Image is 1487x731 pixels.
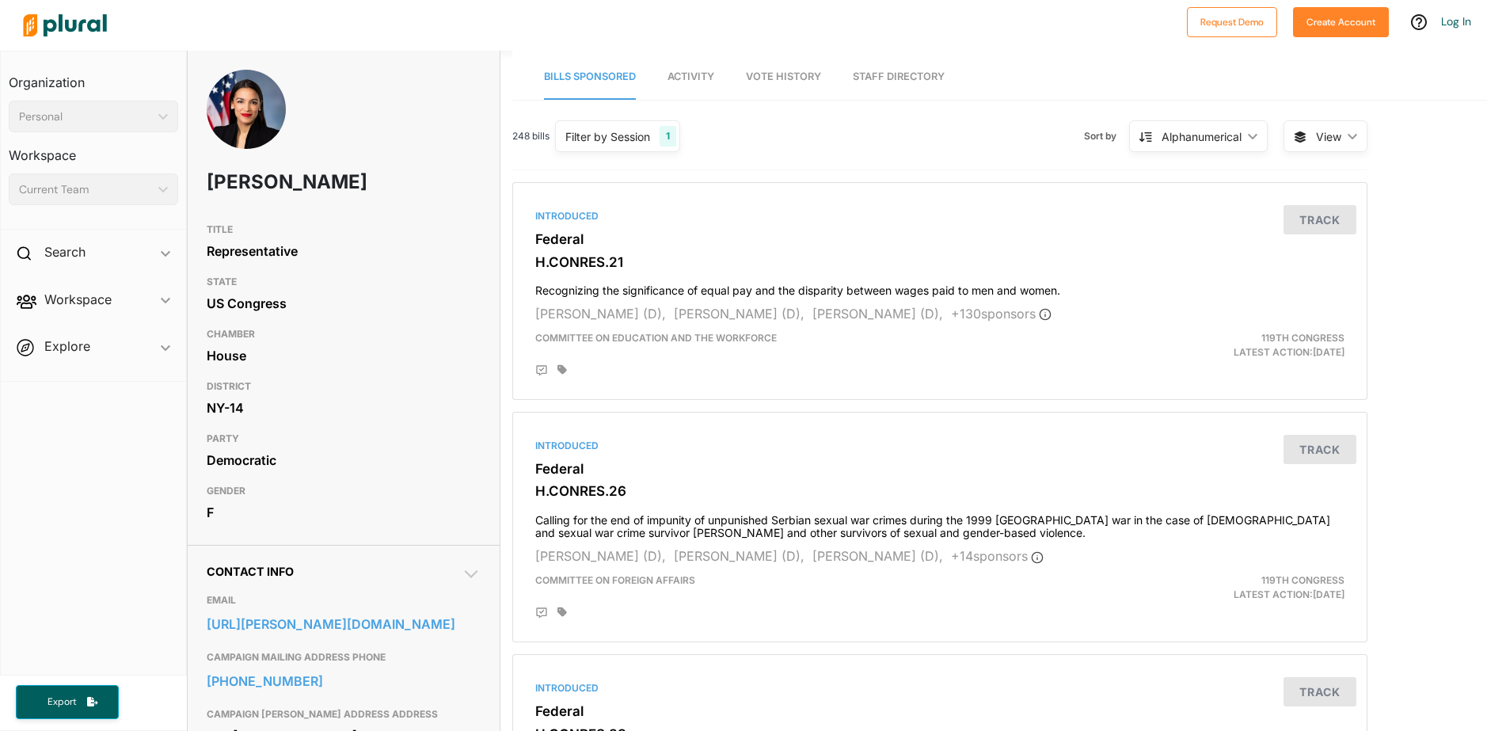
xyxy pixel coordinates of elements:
[1293,7,1389,37] button: Create Account
[853,55,945,100] a: Staff Directory
[207,377,480,396] h3: DISTRICT
[1284,205,1356,234] button: Track
[207,612,480,636] a: [URL][PERSON_NAME][DOMAIN_NAME]
[207,272,480,291] h3: STATE
[535,681,1344,695] div: Introduced
[535,254,1344,270] h3: H.CONRES.21
[535,607,548,619] div: Add Position Statement
[535,461,1344,477] h3: Federal
[951,548,1044,564] span: + 14 sponsor s
[16,685,119,719] button: Export
[746,70,821,82] span: Vote History
[746,55,821,100] a: Vote History
[207,70,286,166] img: Headshot of Alexandria Ocasio-Cortez
[207,448,480,472] div: Democratic
[207,501,480,524] div: F
[535,439,1344,453] div: Introduced
[544,55,636,100] a: Bills Sponsored
[535,548,666,564] span: [PERSON_NAME] (D),
[1316,128,1341,145] span: View
[535,574,695,586] span: Committee on Foreign Affairs
[535,332,777,344] span: Committee on Education and the Workforce
[207,565,294,578] span: Contact Info
[535,506,1344,541] h4: Calling for the end of impunity of unpunished Serbian sexual war crimes during the 1999 [GEOGRAPH...
[207,325,480,344] h3: CHAMBER
[812,548,943,564] span: [PERSON_NAME] (D),
[207,239,480,263] div: Representative
[565,128,650,145] div: Filter by Session
[36,695,87,709] span: Export
[1441,14,1471,29] a: Log In
[544,70,636,82] span: Bills Sponsored
[1187,13,1277,29] a: Request Demo
[1078,573,1356,602] div: Latest Action: [DATE]
[674,548,804,564] span: [PERSON_NAME] (D),
[557,364,567,375] div: Add tags
[1293,13,1389,29] a: Create Account
[207,396,480,420] div: NY-14
[1078,331,1356,360] div: Latest Action: [DATE]
[1284,677,1356,706] button: Track
[207,220,480,239] h3: TITLE
[667,55,714,100] a: Activity
[512,129,550,143] span: 248 bills
[660,126,676,147] div: 1
[535,276,1344,298] h4: Recognizing the significance of equal pay and the disparity between wages paid to men and women.
[9,132,178,167] h3: Workspace
[1084,129,1129,143] span: Sort by
[207,291,480,315] div: US Congress
[667,70,714,82] span: Activity
[207,669,480,693] a: [PHONE_NUMBER]
[19,109,152,125] div: Personal
[951,306,1052,322] span: + 130 sponsor s
[207,648,480,667] h3: CAMPAIGN MAILING ADDRESS PHONE
[207,344,480,367] div: House
[1261,574,1344,586] span: 119th Congress
[207,705,480,724] h3: CAMPAIGN [PERSON_NAME] ADDRESS ADDRESS
[557,607,567,618] div: Add tags
[207,482,480,501] h3: GENDER
[535,306,666,322] span: [PERSON_NAME] (D),
[1284,435,1356,464] button: Track
[44,243,86,261] h2: Search
[9,59,178,94] h3: Organization
[1187,7,1277,37] button: Request Demo
[535,209,1344,223] div: Introduced
[674,306,804,322] span: [PERSON_NAME] (D),
[207,158,371,206] h1: [PERSON_NAME]
[535,364,548,377] div: Add Position Statement
[1162,128,1242,145] div: Alphanumerical
[812,306,943,322] span: [PERSON_NAME] (D),
[207,591,480,610] h3: EMAIL
[1261,332,1344,344] span: 119th Congress
[535,231,1344,247] h3: Federal
[535,703,1344,719] h3: Federal
[535,483,1344,499] h3: H.CONRES.26
[19,181,152,198] div: Current Team
[207,429,480,448] h3: PARTY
